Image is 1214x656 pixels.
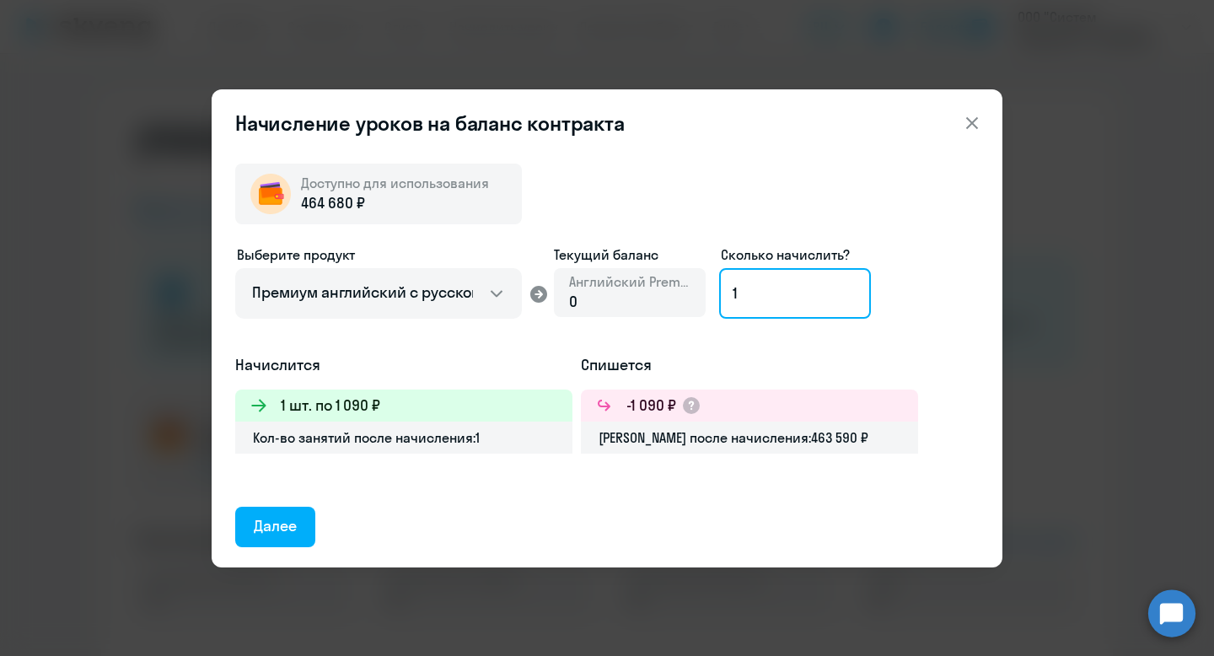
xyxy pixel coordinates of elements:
[301,192,365,214] span: 464 680 ₽
[581,354,918,376] h5: Спишется
[254,515,297,537] div: Далее
[235,354,572,376] h5: Начислится
[626,395,676,417] h3: -1 090 ₽
[721,246,850,263] span: Сколько начислить?
[281,395,380,417] h3: 1 шт. по 1 090 ₽
[581,422,918,454] div: [PERSON_NAME] после начисления: 463 590 ₽
[250,174,291,214] img: wallet-circle.png
[554,245,706,265] span: Текущий баланс
[569,272,690,291] span: Английский Premium
[212,110,1002,137] header: Начисление уроков на баланс контракта
[235,507,315,547] button: Далее
[237,246,355,263] span: Выберите продукт
[301,175,489,191] span: Доступно для использования
[569,292,577,311] span: 0
[235,422,572,454] div: Кол-во занятий после начисления: 1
